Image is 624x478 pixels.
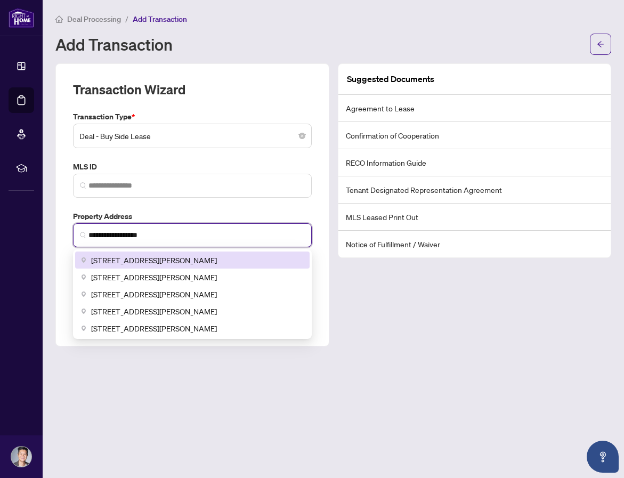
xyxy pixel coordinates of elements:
article: Suggested Documents [347,72,434,86]
span: home [55,15,63,23]
img: search_icon [80,232,86,238]
button: Open asap [587,441,619,473]
li: MLS Leased Print Out [338,204,611,231]
label: Property Address [73,210,312,222]
span: Deal - Buy Side Lease [79,126,305,146]
label: Transaction Type [73,111,312,123]
span: [STREET_ADDRESS][PERSON_NAME] [91,271,217,283]
li: Notice of Fulfillment / Waiver [338,231,611,257]
img: Profile Icon [11,447,31,467]
h2: Transaction Wizard [73,81,185,98]
li: Agreement to Lease [338,95,611,122]
span: arrow-left [597,40,604,48]
li: / [125,13,128,25]
img: logo [9,8,34,28]
li: Tenant Designated Representation Agreement [338,176,611,204]
img: search_icon [80,182,86,189]
li: RECO Information Guide [338,149,611,176]
h1: Add Transaction [55,36,173,53]
span: [STREET_ADDRESS][PERSON_NAME] [91,322,217,334]
li: Confirmation of Cooperation [338,122,611,149]
span: [STREET_ADDRESS][PERSON_NAME] [91,305,217,317]
span: [STREET_ADDRESS][PERSON_NAME] [91,254,217,266]
span: close-circle [299,133,305,139]
span: [STREET_ADDRESS][PERSON_NAME] [91,288,217,300]
span: Deal Processing [67,14,121,24]
label: MLS ID [73,161,312,173]
span: Add Transaction [133,14,187,24]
